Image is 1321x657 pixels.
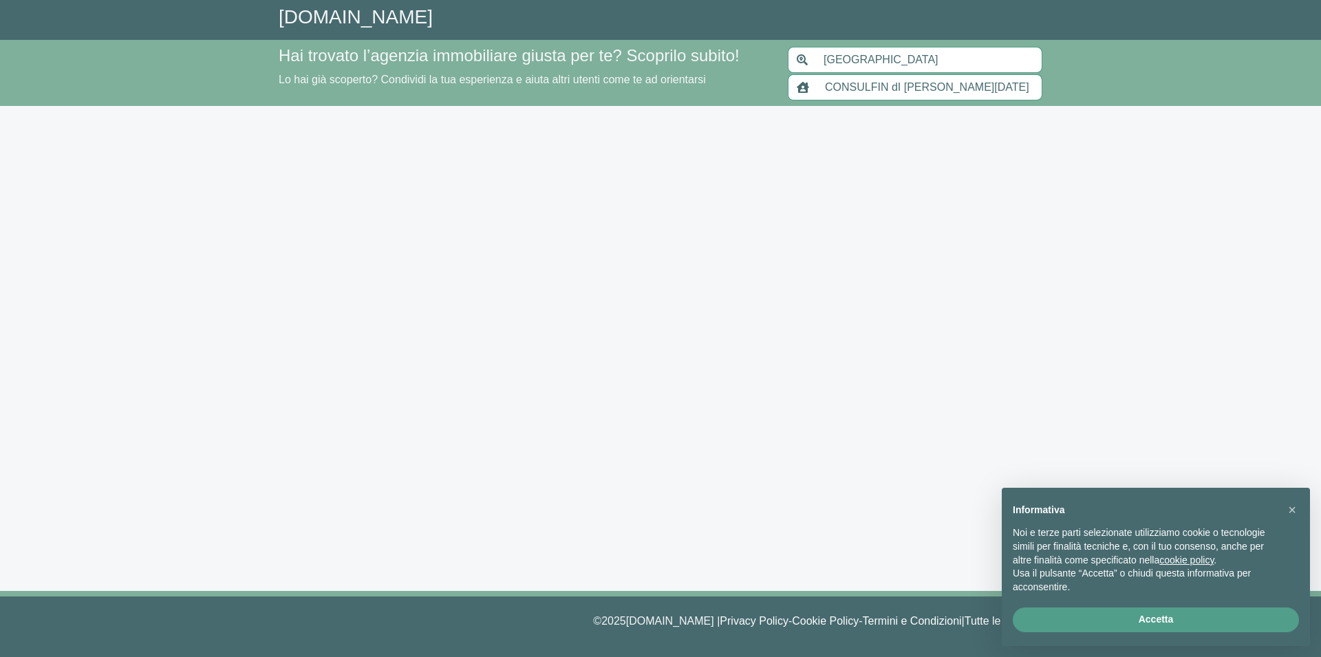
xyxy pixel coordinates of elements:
[279,613,1042,629] p: © 2025 [DOMAIN_NAME] | - - |
[279,46,771,66] h4: Hai trovato l’agenzia immobiliare giusta per te? Scoprilo subito!
[1013,607,1299,632] button: Accetta
[817,74,1042,100] input: Inserisci nome agenzia immobiliare
[1013,526,1277,567] p: Noi e terze parti selezionate utilizziamo cookie o tecnologie simili per finalità tecniche e, con...
[792,615,859,627] a: Cookie Policy
[1288,502,1296,517] span: ×
[863,615,962,627] a: Termini e Condizioni
[279,6,433,28] a: [DOMAIN_NAME]
[1159,554,1214,566] a: cookie policy - il link si apre in una nuova scheda
[1013,504,1277,516] h2: Informativa
[279,72,771,88] p: Lo hai già scoperto? Condividi la tua esperienza e aiuta altri utenti come te ad orientarsi
[1013,567,1277,594] p: Usa il pulsante “Accetta” o chiudi questa informativa per acconsentire.
[815,47,1042,73] input: Inserisci area di ricerca (Comune o Provincia)
[1281,499,1303,521] button: Chiudi questa informativa
[720,615,788,627] a: Privacy Policy
[965,615,1042,627] a: Tutte le agenzie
